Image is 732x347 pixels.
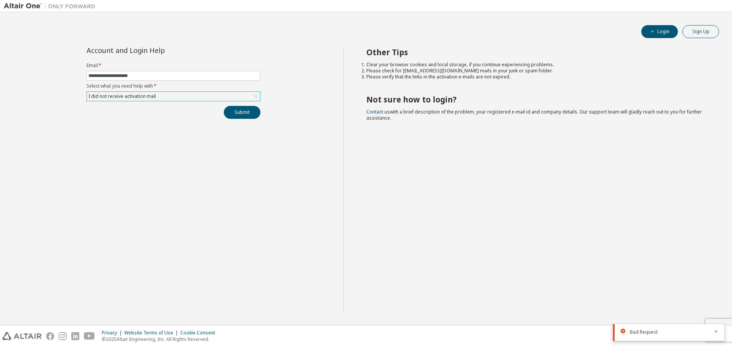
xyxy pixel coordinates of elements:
[59,332,67,340] img: instagram.svg
[84,332,95,340] img: youtube.svg
[87,62,260,69] label: Email
[366,62,706,68] li: Clear your browser cookies and local storage, if you continue experiencing problems.
[366,94,706,104] h2: Not sure how to login?
[102,330,124,336] div: Privacy
[124,330,180,336] div: Website Terms of Use
[366,74,706,80] li: Please verify that the links in the activation e-mails are not expired.
[2,332,42,340] img: altair_logo.svg
[87,83,260,89] label: Select what you need help with
[366,47,706,57] h2: Other Tips
[366,68,706,74] li: Please check for [EMAIL_ADDRESS][DOMAIN_NAME] mails in your junk or spam folder.
[682,25,719,38] button: Sign Up
[4,2,99,10] img: Altair One
[180,330,220,336] div: Cookie Consent
[102,336,220,342] p: © 2025 Altair Engineering, Inc. All Rights Reserved.
[87,92,157,101] div: I did not receive activation mail
[46,332,54,340] img: facebook.svg
[641,25,678,38] button: Login
[366,109,390,115] a: Contact us
[224,106,260,119] button: Submit
[630,329,658,335] span: Bad Request
[87,47,226,53] div: Account and Login Help
[71,332,79,340] img: linkedin.svg
[87,92,260,101] div: I did not receive activation mail
[366,109,702,121] span: with a brief description of the problem, your registered e-mail id and company details. Our suppo...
